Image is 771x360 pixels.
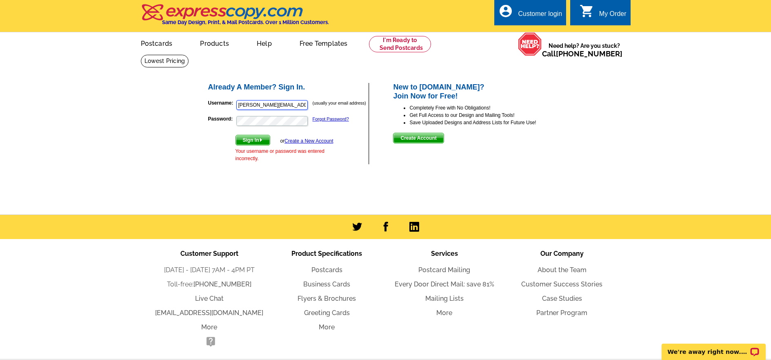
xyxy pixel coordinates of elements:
li: [DATE] - [DATE] 7AM - 4PM PT [151,265,268,275]
a: Mailing Lists [425,295,464,302]
a: Greeting Cards [304,309,350,317]
a: More [201,323,217,331]
a: Every Door Direct Mail: save 81% [395,280,494,288]
a: Forgot Password? [313,116,349,121]
a: [PHONE_NUMBER] [556,49,622,58]
span: Product Specifications [291,250,362,257]
li: Save Uploaded Designs and Address Lists for Future Use! [409,119,564,126]
label: Password: [208,115,236,123]
small: (usually your email address) [313,101,366,105]
a: Live Chat [195,295,224,302]
h4: Same Day Design, Print, & Mail Postcards. Over 1 Million Customers. [162,19,329,25]
span: Need help? Are you stuck? [542,42,627,58]
a: More [319,323,335,331]
a: Create a New Account [284,138,333,144]
img: button-next-arrow-white.png [259,138,263,142]
a: Postcard Mailing [418,266,470,274]
div: My Order [599,10,627,22]
span: Customer Support [180,250,238,257]
a: Same Day Design, Print, & Mail Postcards. Over 1 Million Customers. [141,10,329,25]
label: Username: [208,99,236,107]
a: account_circle Customer login [498,9,562,19]
iframe: LiveChat chat widget [656,334,771,360]
a: Postcards [311,266,342,274]
a: More [436,309,452,317]
h2: New to [DOMAIN_NAME]? Join Now for Free! [393,83,564,101]
a: About the Team [538,266,587,274]
span: Create Account [393,133,443,143]
a: Postcards [128,33,186,52]
a: Case Studies [542,295,582,302]
a: Partner Program [536,309,587,317]
li: Get Full Access to our Design and Mailing Tools! [409,112,564,119]
div: Customer login [518,10,562,22]
div: Your username or password was entered incorrectly. [236,148,333,162]
a: Help [244,33,285,52]
a: Free Templates [287,33,361,52]
i: shopping_cart [580,4,594,18]
button: Sign In [236,135,270,145]
i: account_circle [498,4,513,18]
img: help [518,32,542,56]
a: Customer Success Stories [521,280,602,288]
span: Our Company [540,250,584,257]
button: Create Account [393,133,444,143]
a: [EMAIL_ADDRESS][DOMAIN_NAME] [155,309,263,317]
a: Flyers & Brochures [298,295,356,302]
div: or [280,137,333,145]
span: Call [542,49,622,58]
a: Business Cards [303,280,350,288]
li: Toll-free: [151,280,268,289]
a: Products [187,33,242,52]
li: Completely Free with No Obligations! [409,104,564,112]
h2: Already A Member? Sign In. [208,83,369,92]
a: shopping_cart My Order [580,9,627,19]
span: Services [431,250,458,257]
a: [PHONE_NUMBER] [193,280,251,288]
